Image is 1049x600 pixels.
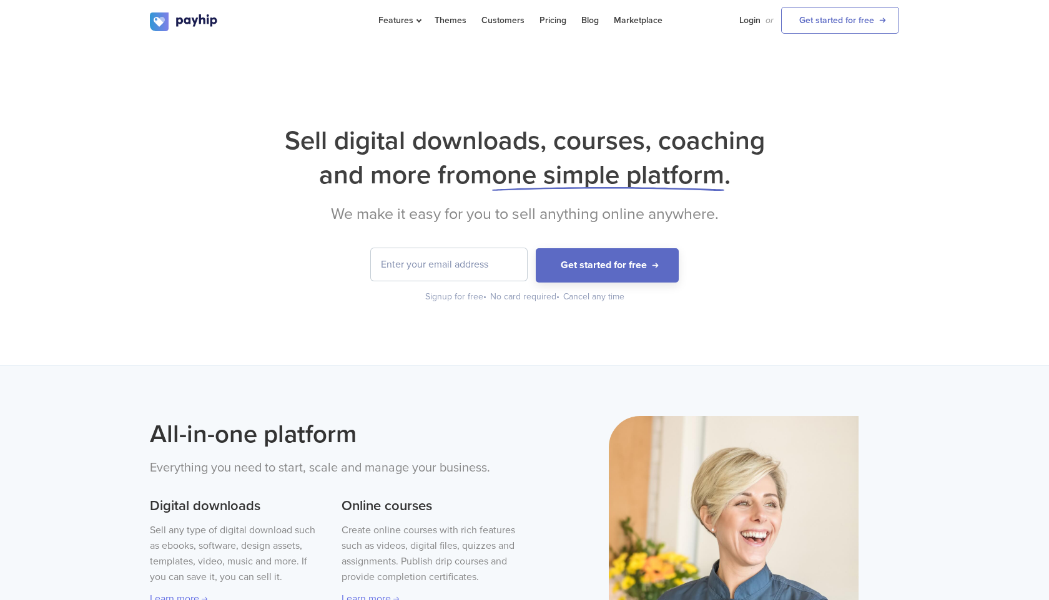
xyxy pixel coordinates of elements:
a: Get started for free [781,7,899,34]
span: one simple platform [492,159,724,191]
h2: All-in-one platform [150,416,515,452]
span: • [483,291,486,302]
p: Everything you need to start, scale and manage your business. [150,458,515,478]
input: Enter your email address [371,248,527,281]
button: Get started for free [536,248,679,283]
img: logo.svg [150,12,219,31]
h3: Online courses [342,496,515,516]
h2: We make it easy for you to sell anything online anywhere. [150,205,899,223]
div: Cancel any time [563,291,624,303]
p: Create online courses with rich features such as videos, digital files, quizzes and assignments. ... [342,523,515,585]
div: No card required [490,291,561,303]
div: Signup for free [425,291,488,303]
span: • [556,291,559,302]
h3: Digital downloads [150,496,323,516]
p: Sell any type of digital download such as ebooks, software, design assets, templates, video, musi... [150,523,323,585]
span: Features [378,15,420,26]
span: . [724,159,731,191]
h1: Sell digital downloads, courses, coaching and more from [150,123,899,192]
